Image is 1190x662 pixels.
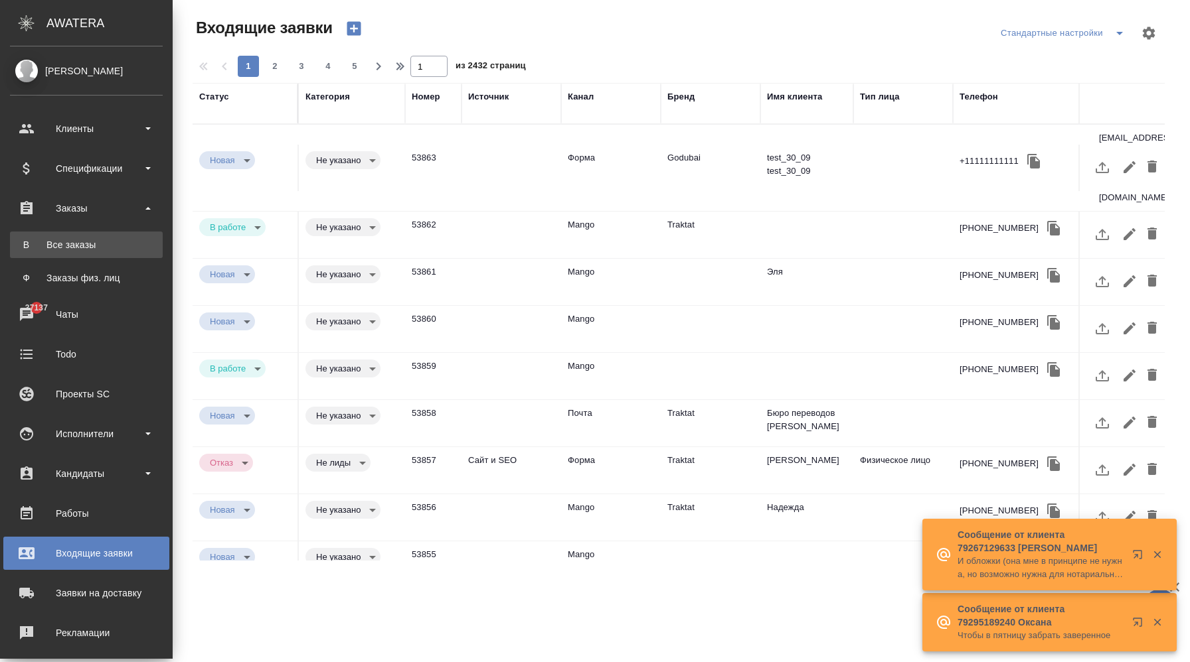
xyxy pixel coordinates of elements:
button: Удалить [1141,312,1163,344]
span: 3 [291,60,312,73]
span: 37137 [17,301,56,314]
button: Удалить [1141,360,1163,391]
button: Не указано [312,316,365,327]
div: Все заказы [17,238,156,251]
div: Номер [412,90,440,103]
button: Удалить [1141,218,1163,250]
div: Заказы [10,198,163,218]
p: Сообщение от клиента 79267129633 [PERSON_NAME] [958,528,1124,555]
button: 5 [344,56,365,77]
button: Скопировать [1044,312,1064,332]
div: Новая [199,454,253,472]
td: Traktat [661,494,760,541]
button: Редактировать [1118,501,1141,533]
div: Имя клиента [767,90,822,103]
button: Новая [206,551,239,563]
div: [PHONE_NUMBER] [960,222,1039,235]
button: Загрузить файл [1086,312,1118,344]
p: Чтобы в пятницу забрать заверенное [958,629,1124,642]
div: Новая [199,218,266,236]
div: Новая [199,407,255,425]
div: Новая [305,265,381,283]
button: Не указано [312,222,365,233]
button: Новая [206,504,239,515]
td: 53862 [405,212,462,258]
div: Новая [305,501,381,519]
button: Скопировать [1044,265,1064,285]
button: Редактировать [1118,218,1141,250]
button: Закрыть [1144,616,1171,628]
div: Категория [305,90,350,103]
a: Todo [3,338,169,371]
button: Редактировать [1118,407,1141,438]
button: 4 [317,56,339,77]
button: Удалить [1141,407,1163,438]
div: [PHONE_NUMBER] [960,457,1039,470]
div: Источник [468,90,509,103]
div: Заказы физ. лиц [17,271,156,285]
div: Новая [199,360,266,377]
button: Загрузить файл [1086,360,1118,391]
a: Рекламации [3,616,169,649]
button: Закрыть [1144,549,1171,561]
button: Не указано [312,551,365,563]
span: 2 [264,60,286,73]
td: Traktat [661,212,760,258]
div: Тип лица [860,90,900,103]
button: Загрузить файл [1086,501,1118,533]
div: Входящие заявки [10,543,163,563]
div: Спецификации [10,159,163,178]
span: из 2432 страниц [456,58,526,77]
div: Todo [10,344,163,364]
td: Mango [561,212,661,258]
div: Работы [10,503,163,523]
button: Скопировать [1044,360,1064,379]
button: Новая [206,155,239,166]
td: 53858 [405,400,462,446]
td: Эля [760,259,853,305]
button: Не указано [312,363,365,374]
div: Новая [199,265,255,283]
td: Mango [561,259,661,305]
button: Удалить [1141,265,1163,297]
td: Traktat [661,400,760,446]
div: [PHONE_NUMBER] [960,316,1039,329]
p: Сообщение от клиента 79295189240 Оксана [958,602,1124,629]
button: Не указано [312,504,365,515]
button: Удалить [1141,501,1163,533]
td: Форма [561,145,661,191]
td: 53859 [405,353,462,399]
div: Заявки на доставку [10,583,163,603]
td: Godubai [661,145,760,191]
button: Не указано [312,410,365,421]
td: Физическое лицо [853,447,953,494]
button: Удалить [1141,151,1163,183]
td: Mango [561,494,661,541]
td: test_30_09 test_30_09 [760,145,853,191]
td: 53855 [405,541,462,588]
span: Входящие заявки [193,17,333,38]
a: Входящие заявки [3,537,169,570]
span: 5 [344,60,365,73]
button: 2 [264,56,286,77]
td: 53856 [405,494,462,541]
a: Работы [3,497,169,530]
td: 53861 [405,259,462,305]
td: Бюро переводов [PERSON_NAME] [760,400,853,446]
div: Чаты [10,304,163,324]
td: 53857 [405,447,462,494]
button: Скопировать [1024,151,1044,171]
td: Надежда [760,494,853,541]
button: Новая [206,269,239,280]
button: Не указано [312,269,365,280]
button: Не лиды [312,457,355,468]
button: Загрузить файл [1086,151,1118,183]
button: Новая [206,316,239,327]
button: Скопировать [1044,501,1064,521]
div: Новая [305,151,381,169]
div: [PERSON_NAME] [10,64,163,78]
td: Почта [561,400,661,446]
div: Новая [199,501,255,519]
div: AWATERA [46,10,173,36]
button: 3 [291,56,312,77]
